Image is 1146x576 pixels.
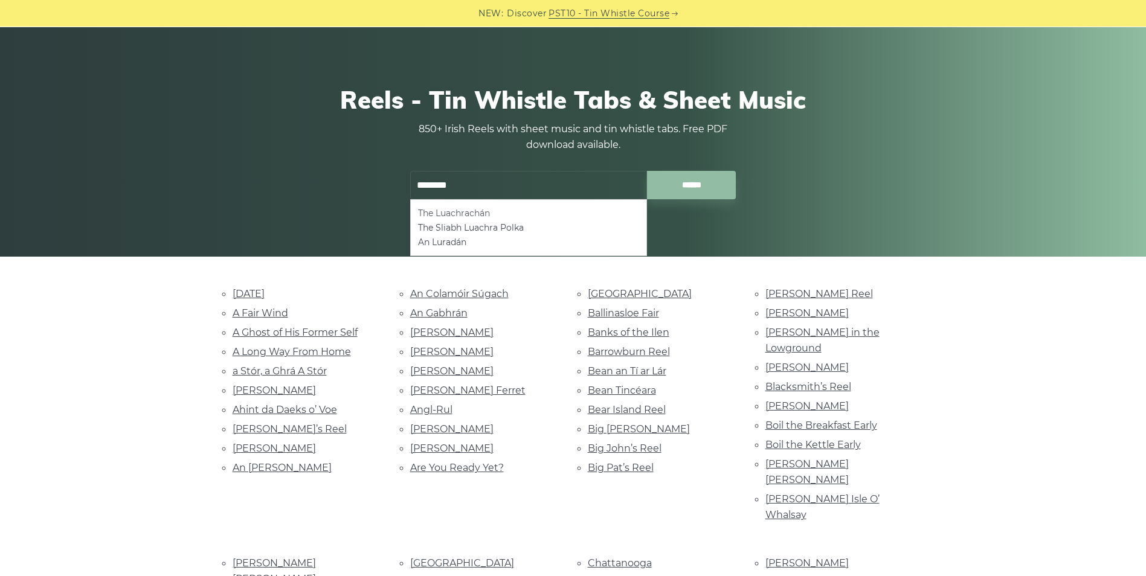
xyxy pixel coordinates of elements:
a: [GEOGRAPHIC_DATA] [410,557,514,569]
a: Ballinasloe Fair [588,307,659,319]
a: An Colamóir Súgach [410,288,509,299]
a: [PERSON_NAME] Ferret [410,385,526,396]
a: a Stór, a Ghrá A Stór [233,365,327,377]
a: Are You Ready Yet? [410,462,504,473]
a: [PERSON_NAME]’s Reel [233,423,347,435]
a: Chattanooga [588,557,652,569]
a: [PERSON_NAME] [765,400,849,412]
a: An [PERSON_NAME] [233,462,332,473]
a: Angl-Rul [410,404,452,415]
a: An Gabhrán [410,307,468,319]
a: Bear Island Reel [588,404,666,415]
a: [PERSON_NAME] [765,557,849,569]
a: [PERSON_NAME] [410,443,494,454]
a: [PERSON_NAME] Reel [765,288,873,299]
a: [PERSON_NAME] Isle O’ Whalsay [765,493,880,520]
a: Bean an Tí ar Lár [588,365,666,377]
a: Big [PERSON_NAME] [588,423,690,435]
a: [PERSON_NAME] [765,307,849,319]
a: Blacksmith’s Reel [765,381,851,392]
a: [PERSON_NAME] [410,423,494,435]
a: Ahint da Daeks o’ Voe [233,404,337,415]
a: [PERSON_NAME] in the Lowground [765,327,880,354]
a: Banks of the Ilen [588,327,669,338]
h1: Reels - Tin Whistle Tabs & Sheet Music [233,85,914,114]
p: 850+ Irish Reels with sheet music and tin whistle tabs. Free PDF download available. [410,121,736,153]
a: A Ghost of His Former Self [233,327,358,338]
li: The Luachrachán [418,206,639,220]
a: A Fair Wind [233,307,288,319]
a: [PERSON_NAME] [233,385,316,396]
li: An Luradán [418,235,639,249]
a: Boil the Kettle Early [765,439,861,450]
a: [PERSON_NAME] [410,327,494,338]
span: Discover [507,7,547,21]
a: [PERSON_NAME] [PERSON_NAME] [765,458,849,485]
a: [PERSON_NAME] [410,346,494,357]
span: NEW: [478,7,503,21]
li: The Sliabh Luachra Polka [418,220,639,235]
a: [GEOGRAPHIC_DATA] [588,288,692,299]
a: [PERSON_NAME] [410,365,494,377]
a: Bean Tincéara [588,385,656,396]
a: [PERSON_NAME] [765,362,849,373]
a: Big John’s Reel [588,443,662,454]
a: [PERSON_NAME] [233,443,316,454]
a: A Long Way From Home [233,346,351,357]
a: PST10 - Tin Whistle Course [549,7,669,21]
a: Big Pat’s Reel [588,462,654,473]
a: Boil the Breakfast Early [765,420,877,431]
a: Barrowburn Reel [588,346,670,357]
a: [DATE] [233,288,265,299]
